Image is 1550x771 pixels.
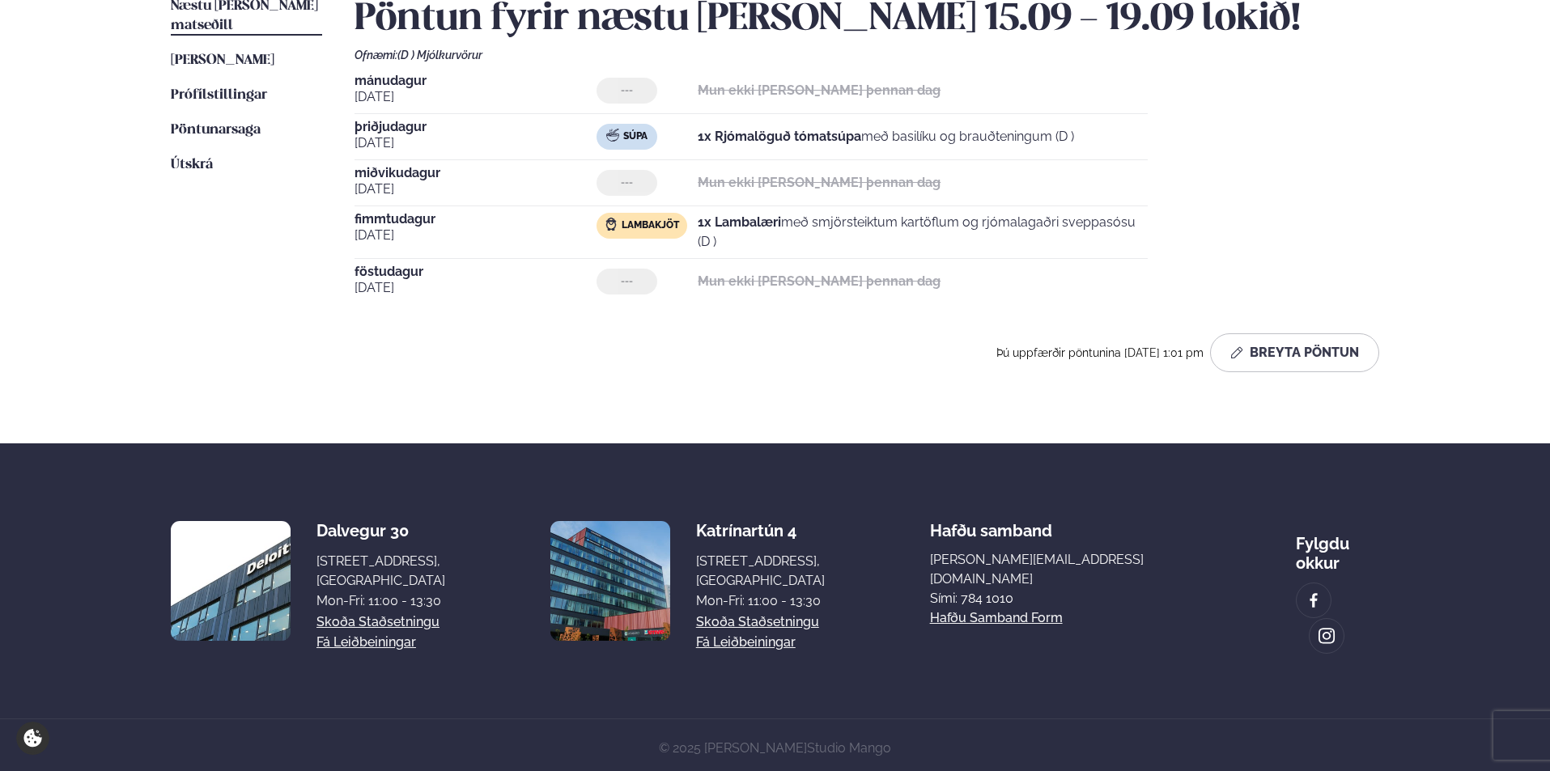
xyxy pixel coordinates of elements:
span: þriðjudagur [355,121,597,133]
span: [DATE] [355,133,597,153]
img: soup.svg [606,129,619,142]
div: Fylgdu okkur [1296,521,1379,573]
span: Lambakjöt [622,219,679,232]
a: Skoða staðsetningu [696,612,819,632]
a: Útskrá [171,155,213,175]
p: Sími: 784 1010 [930,589,1191,608]
a: Skoða staðsetningu [316,612,440,632]
span: --- [621,275,633,288]
span: Útskrá [171,158,213,172]
a: Cookie settings [16,722,49,755]
p: með basilíku og brauðteningum (D ) [698,127,1074,146]
img: image alt [1318,627,1336,646]
a: Pöntunarsaga [171,121,261,140]
span: Pöntunarsaga [171,123,261,137]
span: [DATE] [355,226,597,245]
strong: Mun ekki [PERSON_NAME] þennan dag [698,175,941,190]
div: Ofnæmi: [355,49,1379,61]
strong: 1x Rjómalöguð tómatsúpa [698,129,861,144]
span: [DATE] [355,278,597,298]
div: Mon-Fri: 11:00 - 13:30 [696,591,825,611]
strong: Mun ekki [PERSON_NAME] þennan dag [698,273,941,289]
img: Lamb.svg [605,218,618,231]
div: Katrínartún 4 [696,521,825,540]
span: miðvikudagur [355,167,597,180]
span: Súpa [623,130,648,143]
img: image alt [1305,591,1323,610]
a: image alt [1310,619,1344,653]
div: [STREET_ADDRESS], [GEOGRAPHIC_DATA] [696,552,825,591]
a: [PERSON_NAME][EMAIL_ADDRESS][DOMAIN_NAME] [930,550,1191,589]
a: Hafðu samband form [930,608,1063,628]
img: image alt [171,521,291,641]
a: [PERSON_NAME] [171,51,274,70]
div: [STREET_ADDRESS], [GEOGRAPHIC_DATA] [316,552,445,591]
span: Hafðu samband [930,508,1052,540]
span: --- [621,176,633,189]
span: föstudagur [355,265,597,278]
span: --- [621,84,633,97]
span: fimmtudagur [355,213,597,226]
a: Studio Mango [807,740,891,756]
span: © 2025 [PERSON_NAME] [659,740,891,756]
strong: 1x Lambalæri [698,214,781,230]
a: image alt [1297,583,1331,617]
span: Þú uppfærðir pöntunina [DATE] 1:01 pm [996,346,1204,359]
a: Prófílstillingar [171,86,267,105]
span: [PERSON_NAME] [171,53,274,67]
a: Fá leiðbeiningar [696,633,796,652]
span: [DATE] [355,87,597,107]
div: Mon-Fri: 11:00 - 13:30 [316,591,445,611]
span: [DATE] [355,180,597,199]
span: mánudagur [355,74,597,87]
div: Dalvegur 30 [316,521,445,540]
button: Breyta Pöntun [1210,333,1379,372]
span: Prófílstillingar [171,88,267,102]
p: með smjörsteiktum kartöflum og rjómalagaðri sveppasósu (D ) [698,213,1148,252]
img: image alt [550,521,670,641]
span: (D ) Mjólkurvörur [397,49,482,61]
a: Fá leiðbeiningar [316,633,416,652]
strong: Mun ekki [PERSON_NAME] þennan dag [698,83,941,98]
